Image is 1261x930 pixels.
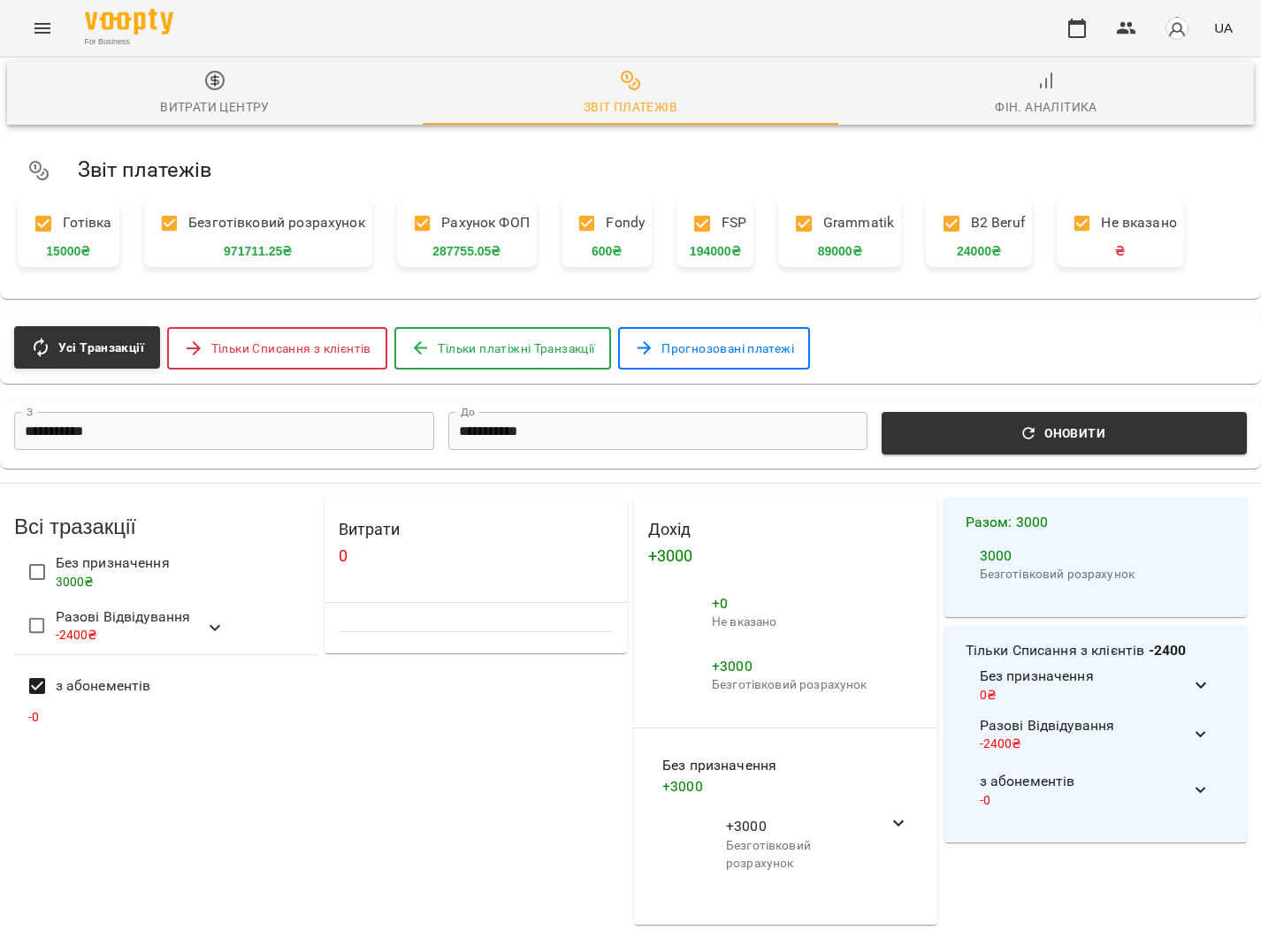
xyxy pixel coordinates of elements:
img: Voopty Logo [85,9,173,34]
span: Тільки платіжні Транзакції [438,338,594,359]
p: Рахунок ФОП [404,205,530,242]
span: 287755.05 ₴ [432,242,501,260]
span: Разові Відвідування [980,715,1191,736]
p: B2 Beruf [933,205,1025,242]
p: Fondy [569,205,645,242]
span: 971711.25 ₴ [224,242,292,260]
h3: Всі тразакції [14,515,317,538]
h4: Тільки Списання з клієнтів [966,640,1227,661]
p: Безготівковий розрахунок [726,837,874,872]
span: UA [1214,19,1233,37]
span: - 0 [980,793,990,807]
span: 15000 ₴ [46,242,90,260]
span: 24000 ₴ [957,242,1001,260]
button: Оновити [882,412,1247,454]
span: -2400 ₴ [980,736,1022,751]
button: UA [1207,11,1240,44]
span: 194000 ₴ [690,242,741,260]
span: Прогнозовані платежі [661,338,794,359]
div: Фін. Аналітика [995,96,1097,118]
h4: 0 [339,547,614,565]
button: Прогнозовані платежі [618,327,810,370]
div: Витрати центру [160,96,270,118]
span: + 3000 [662,778,703,795]
h4: Дохід [648,521,923,538]
span: 3000 [980,547,1013,564]
span: Усі Транзакції [58,337,145,358]
button: Усі Транзакції [14,326,160,369]
span: ₴ [1115,242,1125,260]
p: FSP [684,205,746,242]
span: For Business [85,36,173,48]
p: Не вказано [1064,205,1177,242]
h4: Витрати [339,521,614,538]
img: avatar_s.png [1165,16,1189,41]
span: -2400 ₴ [56,628,98,642]
span: + 0 [712,595,728,612]
span: Тільки Списання з клієнтів [211,338,371,359]
span: 0 ₴ [980,688,997,702]
button: Menu [21,7,64,50]
h4: Разом : 3000 [966,512,1227,533]
span: з абонементів [980,771,1191,792]
button: Тільки платіжні Транзакції [394,327,611,370]
span: + 3000 [712,658,753,675]
span: 89000 ₴ [818,242,862,260]
p: Безготівковий розрахунок [712,676,909,694]
span: Разові Відвідування [56,606,191,628]
span: Без призначення [980,666,1191,687]
h5: Звіт платежів [78,156,1233,184]
span: Без призначення [662,755,888,776]
b: -2400 [1149,642,1187,659]
span: 3000 ₴ [56,575,95,589]
h4: + 3000 [648,547,923,565]
p: Безготівковий розрахунок [151,205,365,242]
p: Grammatik [785,205,894,242]
span: - 0 [28,710,39,724]
div: Звіт платежів [584,96,677,118]
span: з абонементів [56,675,151,697]
p: Готівка [25,205,112,242]
span: Оновити [892,423,1236,444]
button: Тільки Списання з клієнтів [167,327,387,370]
p: Безготівковий розрахунок [980,566,1212,583]
p: Не вказано [712,614,909,631]
span: 600 ₴ [592,242,622,260]
span: Без призначення [56,553,170,574]
span: +3000 [726,816,874,837]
